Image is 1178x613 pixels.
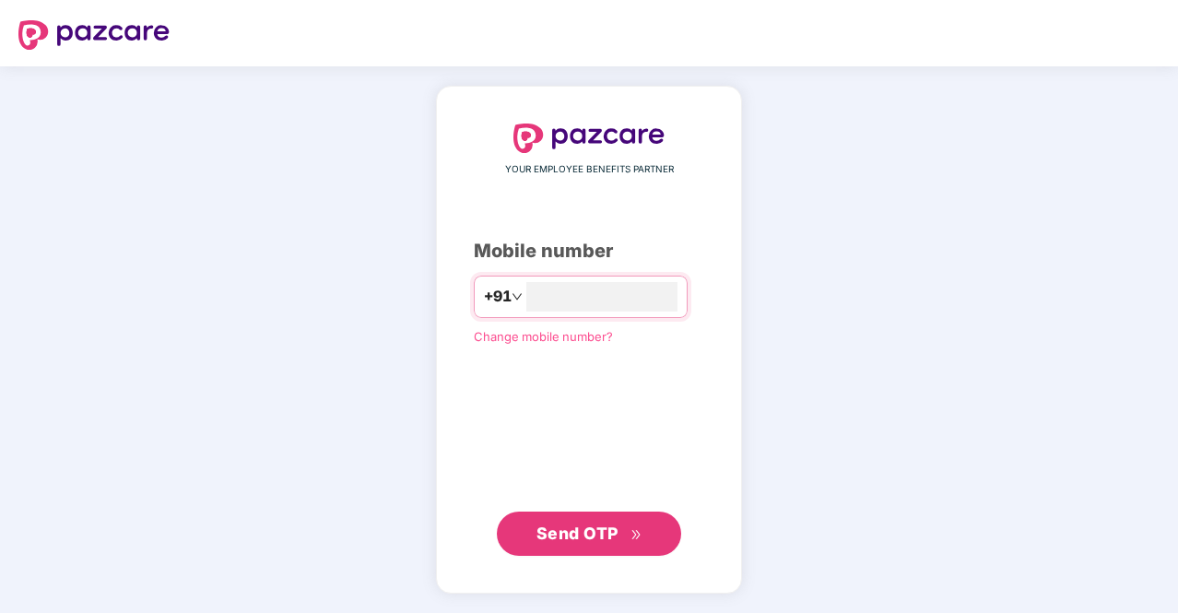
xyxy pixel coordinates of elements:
[512,291,523,302] span: down
[474,237,704,265] div: Mobile number
[513,124,665,153] img: logo
[18,20,170,50] img: logo
[505,162,674,177] span: YOUR EMPLOYEE BENEFITS PARTNER
[630,529,642,541] span: double-right
[474,329,613,344] a: Change mobile number?
[484,285,512,308] span: +91
[536,524,618,543] span: Send OTP
[497,512,681,556] button: Send OTPdouble-right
